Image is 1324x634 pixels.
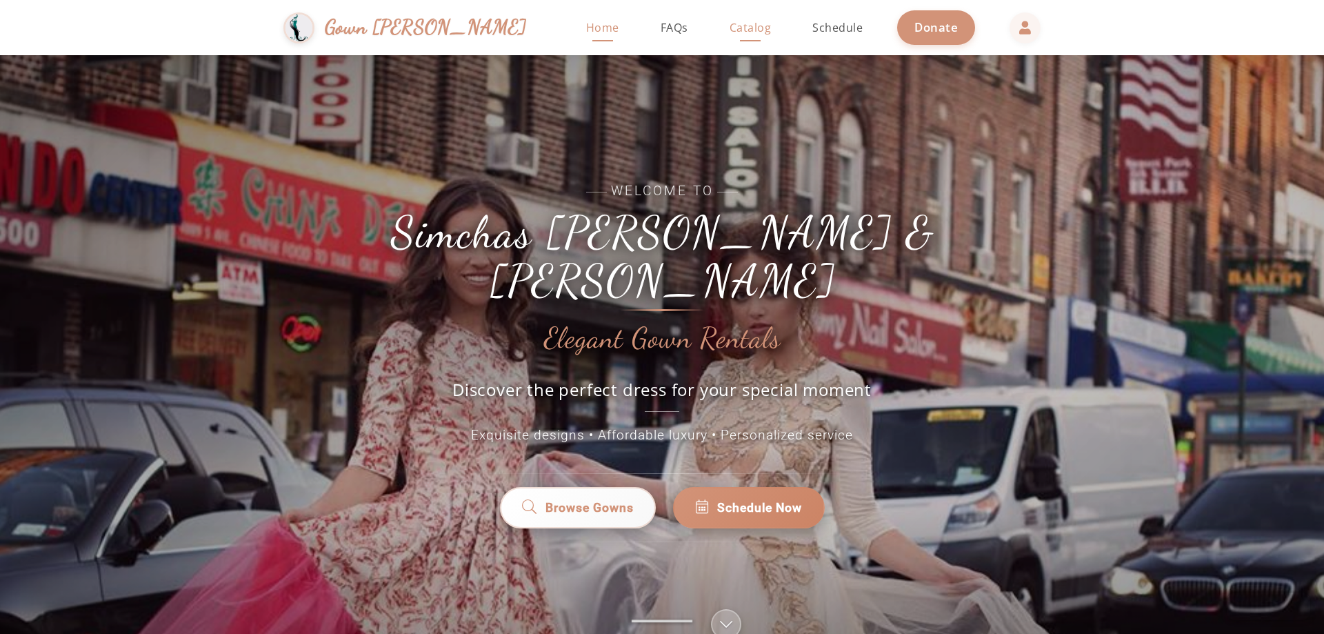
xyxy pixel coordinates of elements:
a: Gown [PERSON_NAME] [283,9,541,47]
span: FAQs [661,20,688,35]
span: Schedule [812,20,863,35]
span: Browse Gowns [545,499,634,517]
p: Discover the perfect dress for your special moment [438,378,886,412]
span: Schedule Now [717,499,802,517]
h1: Simchas [PERSON_NAME] & [PERSON_NAME] [352,208,972,306]
p: Exquisite designs • Affordable luxury • Personalized service [352,426,972,446]
iframe: Chatra live chat [1227,593,1310,620]
span: Catalog [730,20,772,35]
a: Donate [897,10,975,44]
span: Home [586,20,619,35]
img: Gown Gmach Logo [283,12,314,43]
h2: Elegant Gown Rentals [544,323,781,355]
span: Gown [PERSON_NAME] [325,12,527,42]
span: Donate [914,19,958,35]
span: Welcome to [352,181,972,201]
